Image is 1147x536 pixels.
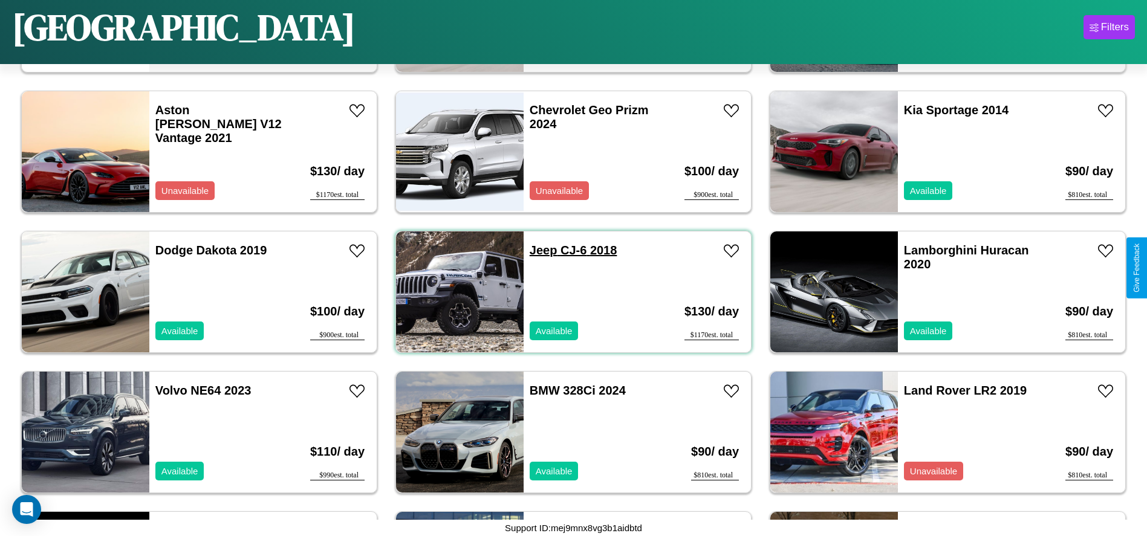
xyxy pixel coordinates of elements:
div: Open Intercom Messenger [12,495,41,524]
h3: $ 130 / day [310,152,365,190]
p: Available [161,323,198,339]
div: Filters [1101,21,1129,33]
a: Aston [PERSON_NAME] V12 Vantage 2021 [155,103,282,144]
p: Available [536,463,573,479]
a: Kia Sportage 2014 [904,103,1009,117]
h3: $ 90 / day [1065,433,1113,471]
p: Available [910,323,947,339]
p: Available [161,463,198,479]
a: Chevrolet Geo Prizm 2024 [530,103,649,131]
h3: $ 90 / day [1065,292,1113,331]
p: Support ID: mej9mnx8vg3b1aidbtd [505,520,642,536]
p: Available [910,182,947,199]
div: Give Feedback [1132,244,1141,292]
div: $ 990 est. total [310,471,365,480]
div: $ 900 est. total [310,331,365,340]
div: $ 1170 est. total [310,190,365,200]
div: $ 900 est. total [684,190,739,200]
h3: $ 100 / day [684,152,739,190]
p: Unavailable [910,463,957,479]
div: $ 810 est. total [1065,471,1113,480]
div: $ 810 est. total [1065,190,1113,200]
div: $ 810 est. total [1065,331,1113,340]
a: Dodge Dakota 2019 [155,244,267,257]
p: Unavailable [536,182,583,199]
a: Lamborghini Huracan 2020 [904,244,1029,271]
button: Filters [1084,15,1135,39]
a: Land Rover LR2 2019 [904,384,1027,397]
a: BMW 328Ci 2024 [530,384,626,397]
p: Available [536,323,573,339]
p: Unavailable [161,182,209,199]
h3: $ 90 / day [1065,152,1113,190]
div: $ 1170 est. total [684,331,739,340]
h3: $ 90 / day [691,433,739,471]
h3: $ 130 / day [684,292,739,331]
h3: $ 100 / day [310,292,365,331]
h3: $ 110 / day [310,433,365,471]
a: Jeep CJ-6 2018 [530,244,617,257]
a: Volvo NE64 2023 [155,384,252,397]
h1: [GEOGRAPHIC_DATA] [12,2,356,52]
div: $ 810 est. total [691,471,739,480]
